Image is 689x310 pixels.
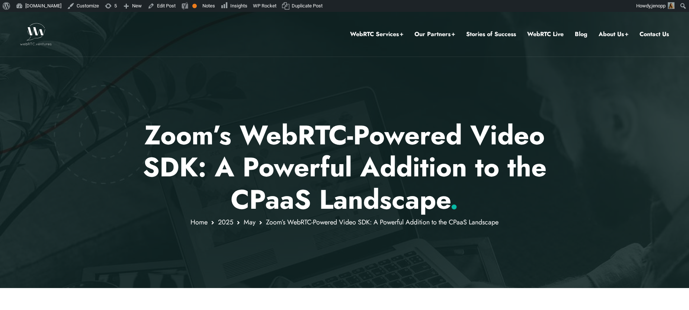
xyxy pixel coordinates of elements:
[20,23,52,45] img: WebRTC.ventures
[218,217,233,227] a: 2025
[190,217,208,227] a: Home
[599,29,628,39] a: About Us
[450,180,458,219] span: .
[192,4,197,8] div: OK
[350,29,403,39] a: WebRTC Services
[640,29,669,39] a: Contact Us
[527,29,564,39] a: WebRTC Live
[244,217,256,227] a: May
[127,119,563,215] p: Zoom’s WebRTC-Powered Video SDK: A Powerful Addition to the CPaaS Landscape
[266,217,499,227] span: Zoom’s WebRTC-Powered Video SDK: A Powerful Addition to the CPaaS Landscape
[651,3,666,9] span: jenopp
[575,29,587,39] a: Blog
[414,29,455,39] a: Our Partners
[466,29,516,39] a: Stories of Success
